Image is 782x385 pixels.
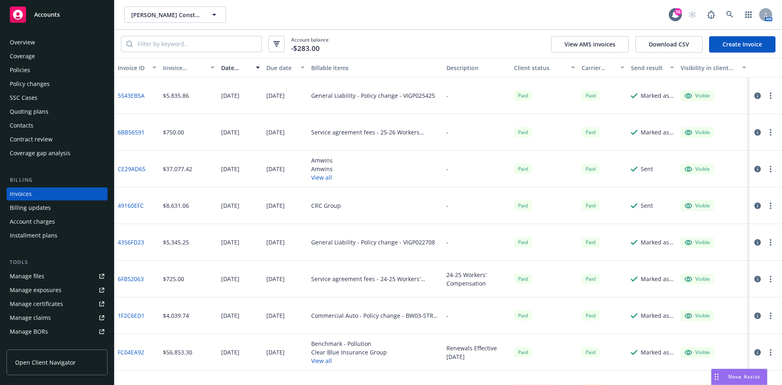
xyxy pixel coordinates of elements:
[126,41,133,47] svg: Search
[740,7,757,23] a: Switch app
[7,270,108,283] a: Manage files
[163,311,189,320] div: $4,039.74
[118,311,145,320] a: 1F2C6ED1
[118,128,145,136] a: 6BB56591
[677,58,749,77] button: Visibility in client dash
[10,147,70,160] div: Coverage gap analysis
[266,165,285,173] div: [DATE]
[709,36,775,53] a: Create Invoice
[221,165,239,173] div: [DATE]
[446,271,507,288] div: 24-25 Workers' Compensation
[163,275,184,283] div: $725.00
[628,58,677,77] button: Send result
[7,311,108,324] a: Manage claims
[7,215,108,228] a: Account charges
[582,310,600,321] span: Paid
[263,58,308,77] button: Due date
[446,165,448,173] div: -
[7,284,108,297] a: Manage exposures
[641,91,674,100] div: Marked as sent
[124,7,226,23] button: [PERSON_NAME] Construction & Development, Inc.
[311,348,387,356] div: Clear Blue Insurance Group
[311,339,387,348] div: Benchmark - Pollution
[266,311,285,320] div: [DATE]
[10,133,53,146] div: Contract review
[514,347,532,357] div: Paid
[446,311,448,320] div: -
[722,7,738,23] a: Search
[728,373,760,380] span: Nova Assist
[7,133,108,146] a: Contract review
[635,36,703,53] button: Download CSV
[7,176,108,184] div: Billing
[446,64,507,72] div: Description
[685,92,710,99] div: Visible
[10,311,51,324] div: Manage claims
[311,238,435,246] div: General Liability - Policy change - VIGP022708
[7,229,108,242] a: Installment plans
[311,64,440,72] div: Billable items
[291,43,320,54] span: -$283.00
[514,64,566,72] div: Client status
[582,200,600,211] div: Paid
[10,270,44,283] div: Manage files
[311,173,333,182] button: View all
[10,77,50,90] div: Policy changes
[221,238,239,246] div: [DATE]
[291,36,329,51] span: Account balance
[7,187,108,200] a: Invoices
[7,339,108,352] a: Summary of insurance
[511,58,578,77] button: Client status
[641,275,674,283] div: Marked as sent
[685,275,710,283] div: Visible
[118,201,144,210] a: 49160EFC
[514,310,532,321] span: Paid
[10,325,48,338] div: Manage BORs
[674,8,682,15] div: 56
[514,237,532,247] div: Paid
[514,127,532,137] div: Paid
[7,119,108,132] a: Contacts
[446,201,448,210] div: -
[7,64,108,77] a: Policies
[641,238,674,246] div: Marked as sent
[10,36,35,49] div: Overview
[163,201,189,210] div: $8,631.06
[446,344,507,361] div: Renewals Effective [DATE]
[446,91,448,100] div: -
[7,201,108,214] a: Billing updates
[443,58,511,77] button: Description
[641,128,674,136] div: Marked as sent
[131,11,202,19] span: [PERSON_NAME] Construction & Development, Inc.
[118,165,145,173] a: CE29AD65
[311,128,440,136] div: Service agreement fees - 25-26 Workers Compensation Fee
[311,156,333,165] div: Amwins
[631,64,665,72] div: Send result
[163,348,192,356] div: $56,853.30
[582,90,600,101] span: Paid
[685,202,710,209] div: Visible
[221,91,239,100] div: [DATE]
[163,64,206,72] div: Invoice amount
[10,119,33,132] div: Contacts
[163,128,184,136] div: $750.00
[582,237,600,247] div: Paid
[10,91,37,104] div: SSC Cases
[221,201,239,210] div: [DATE]
[311,311,440,320] div: Commercial Auto - Policy change - BW03-STR-2300356-00
[514,90,532,101] div: Paid
[308,58,443,77] button: Billable items
[7,147,108,160] a: Coverage gap analysis
[685,129,710,136] div: Visible
[10,215,55,228] div: Account charges
[10,50,35,63] div: Coverage
[266,91,285,100] div: [DATE]
[10,105,48,118] div: Quoting plans
[163,91,189,100] div: $5,835.86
